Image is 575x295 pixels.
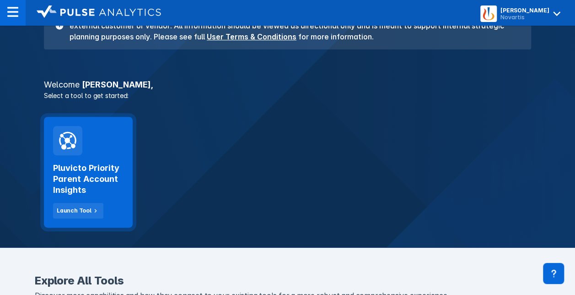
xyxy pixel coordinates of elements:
div: Launch Tool [57,207,91,215]
div: Novartis [500,14,549,21]
h2: Pluvicto Priority Parent Account Insights [53,163,124,196]
div: Contact Support [543,263,564,284]
h3: [PERSON_NAME] , [38,81,537,89]
div: [PERSON_NAME] [500,7,549,14]
button: Launch Tool [53,203,103,219]
img: logo [37,5,161,18]
img: menu button [482,7,495,20]
h2: Explore All Tools [35,275,540,286]
h3: This web-based tool is approved for internal use only. Under no circumstances should this tool be... [64,9,520,42]
a: Pluvicto Priority Parent Account InsightsLaunch Tool [44,117,133,228]
a: User Terms & Conditions [207,32,296,41]
img: menu--horizontal.svg [7,6,18,17]
p: Select a tool to get started: [38,91,537,100]
span: Welcome [44,80,80,89]
a: logo [26,5,161,20]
